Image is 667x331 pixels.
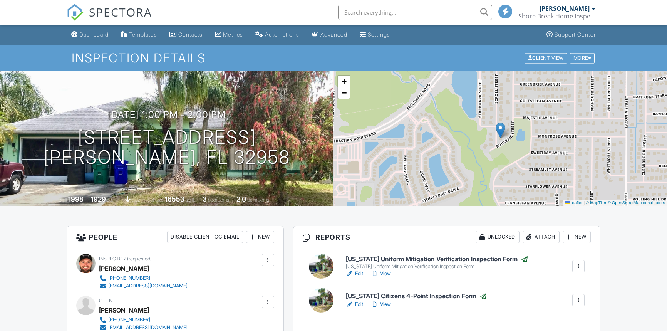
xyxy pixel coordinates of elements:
[265,31,299,38] div: Automations
[99,304,149,316] div: [PERSON_NAME]
[67,4,84,21] img: The Best Home Inspection Software - Spectora
[127,256,152,262] span: (requested)
[67,10,152,27] a: SPECTORA
[346,301,363,308] a: Edit
[72,51,595,65] h1: Inspection Details
[223,31,243,38] div: Metrics
[99,274,188,282] a: [PHONE_NUMBER]
[252,28,302,42] a: Automations (Basic)
[67,226,283,248] h3: People
[108,283,188,289] div: [EMAIL_ADDRESS][DOMAIN_NAME]
[346,264,528,270] div: [US_STATE] Uniform Mitigation Verification Inspection Form
[555,31,596,38] div: Support Center
[236,195,246,203] div: 2.0
[147,197,164,203] span: Lot Size
[99,256,126,262] span: Inspector
[99,298,116,304] span: Client
[165,195,184,203] div: 16553
[186,197,195,203] span: sq.ft.
[79,31,109,38] div: Dashboard
[346,255,528,263] h6: [US_STATE] Uniform Mitigation Verification Inspection Form
[178,31,203,38] div: Contacts
[68,195,84,203] div: 1998
[293,226,600,248] h3: Reports
[338,5,492,20] input: Search everything...
[357,28,393,42] a: Settings
[107,197,118,203] span: sq. ft.
[563,231,591,243] div: New
[525,53,567,63] div: Client View
[108,109,226,120] h3: [DATE] 1:00 pm - 2:00 pm
[247,197,269,203] span: bathrooms
[371,270,391,277] a: View
[543,28,599,42] a: Support Center
[91,195,106,203] div: 1929
[540,5,590,12] div: [PERSON_NAME]
[586,200,607,205] a: © MapTiler
[338,87,350,99] a: Zoom out
[565,200,582,205] a: Leaflet
[523,231,560,243] div: Attach
[368,31,390,38] div: Settings
[342,88,347,97] span: −
[371,301,391,308] a: View
[608,200,665,205] a: © OpenStreetMap contributors
[99,316,188,324] a: [PHONE_NUMBER]
[212,28,246,42] a: Metrics
[570,53,595,63] div: More
[320,31,347,38] div: Advanced
[496,123,505,138] img: Marker
[346,255,528,270] a: [US_STATE] Uniform Mitigation Verification Inspection Form [US_STATE] Uniform Mitigation Verifica...
[346,292,487,300] a: [US_STATE] Citizens 4-Point Inspection Form
[59,197,67,203] span: Built
[129,31,157,38] div: Templates
[132,197,140,203] span: slab
[246,231,274,243] div: New
[308,28,350,42] a: Advanced
[342,76,347,86] span: +
[108,275,150,281] div: [PHONE_NUMBER]
[167,231,243,243] div: Disable Client CC Email
[208,197,229,203] span: bedrooms
[108,324,188,331] div: [EMAIL_ADDRESS][DOMAIN_NAME]
[68,28,112,42] a: Dashboard
[476,231,520,243] div: Unlocked
[203,195,207,203] div: 3
[346,270,363,277] a: Edit
[89,4,152,20] span: SPECTORA
[338,76,350,87] a: Zoom in
[99,263,149,274] div: [PERSON_NAME]
[583,200,585,205] span: |
[99,282,188,290] a: [EMAIL_ADDRESS][DOMAIN_NAME]
[166,28,206,42] a: Contacts
[524,55,569,60] a: Client View
[118,28,160,42] a: Templates
[108,317,150,323] div: [PHONE_NUMBER]
[518,12,595,20] div: Shore Break Home Inspections
[44,127,290,168] h1: [STREET_ADDRESS] [PERSON_NAME], FL 32958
